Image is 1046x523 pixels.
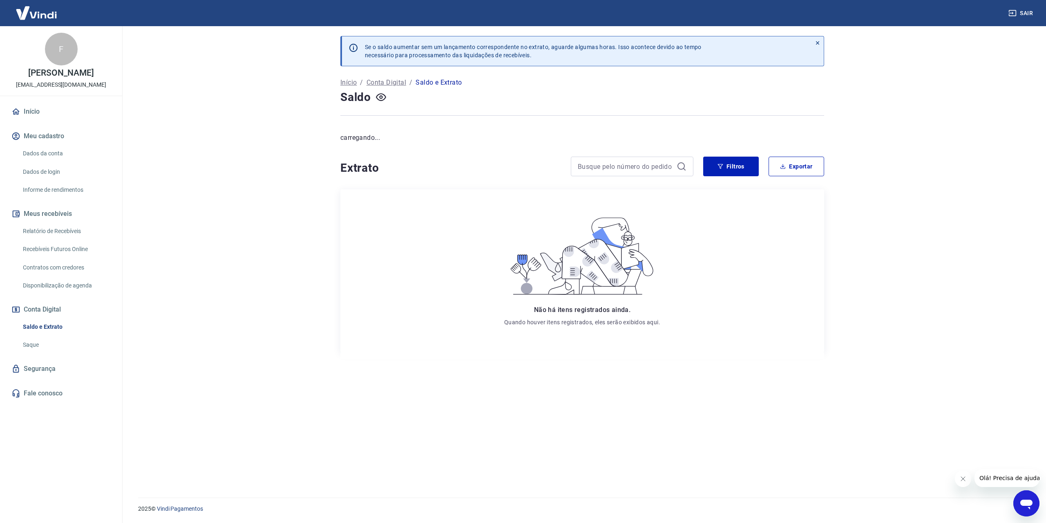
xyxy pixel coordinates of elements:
span: Olá! Precisa de ajuda? [5,6,69,12]
a: Início [340,78,357,88]
input: Busque pelo número do pedido [578,160,673,173]
button: Exportar [769,157,824,176]
a: Conta Digital [367,78,406,88]
iframe: Fechar mensagem [955,471,971,487]
a: Início [10,103,112,121]
iframe: Mensagem da empresa [974,469,1039,487]
button: Meus recebíveis [10,205,112,223]
button: Sair [1007,6,1036,21]
p: / [360,78,363,88]
a: Dados da conta [20,145,112,162]
a: Relatório de Recebíveis [20,223,112,240]
span: Não há itens registrados ainda. [534,306,630,314]
p: 2025 © [138,505,1026,513]
button: Conta Digital [10,301,112,319]
a: Segurança [10,360,112,378]
img: Vindi [10,0,63,25]
p: Quando houver itens registrados, eles serão exibidos aqui. [504,318,660,326]
div: F [45,33,78,65]
a: Fale conosco [10,384,112,402]
h4: Extrato [340,160,561,176]
a: Saldo e Extrato [20,319,112,335]
a: Dados de login [20,164,112,180]
button: Filtros [703,157,759,176]
a: Informe de rendimentos [20,182,112,198]
h4: Saldo [340,89,371,105]
p: [EMAIL_ADDRESS][DOMAIN_NAME] [16,81,106,89]
p: [PERSON_NAME] [28,69,94,77]
iframe: Botão para abrir a janela de mensagens [1013,490,1039,516]
p: Se o saldo aumentar sem um lançamento correspondente no extrato, aguarde algumas horas. Isso acon... [365,43,702,59]
button: Meu cadastro [10,127,112,145]
p: carregando... [340,133,824,143]
a: Saque [20,337,112,353]
p: Saldo e Extrato [416,78,462,88]
a: Contratos com credores [20,259,112,276]
a: Vindi Pagamentos [157,505,203,512]
a: Recebíveis Futuros Online [20,241,112,258]
a: Disponibilização de agenda [20,277,112,294]
p: / [409,78,412,88]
